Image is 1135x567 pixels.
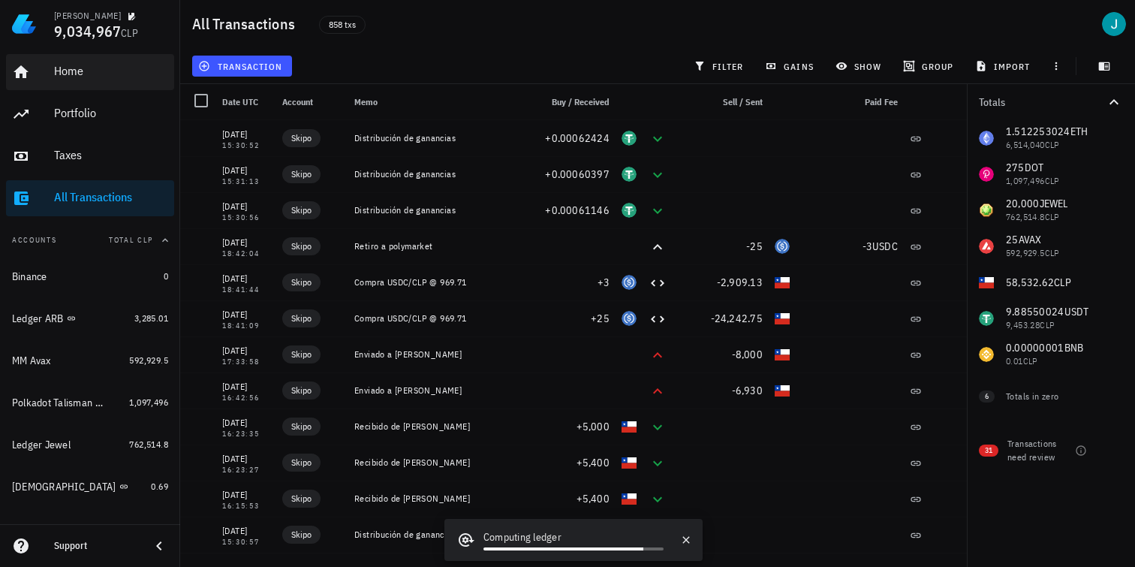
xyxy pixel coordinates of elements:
[54,190,168,204] div: All Transactions
[829,56,890,77] button: show
[291,239,312,254] span: Skipo
[775,347,790,362] div: CLP-icon
[222,142,270,149] div: 15:30:52
[697,60,744,72] span: filter
[291,491,312,506] span: Skipo
[979,97,1105,107] div: Totals
[622,203,637,218] div: USDT-icon
[354,493,513,505] div: Recibido de [PERSON_NAME]
[222,199,270,214] div: [DATE]
[121,26,138,40] span: CLP
[6,54,174,90] a: Home
[1007,437,1070,464] div: Transactions need review
[222,127,270,142] div: [DATE]
[759,56,823,77] button: gains
[796,84,904,120] div: Paid Fee
[222,178,270,185] div: 15:31:13
[222,430,270,438] div: 16:23:35
[329,17,356,33] span: 858 txs
[591,312,610,325] span: +25
[775,275,790,290] div: CLP-icon
[354,312,513,324] div: Compra USDC/CLP @ 969.71
[222,451,270,466] div: [DATE]
[291,203,312,218] span: Skipo
[54,64,168,78] div: Home
[6,469,174,505] a: [DEMOGRAPHIC_DATA] 0.69
[6,138,174,174] a: Taxes
[164,270,168,282] span: 0
[12,397,108,409] div: Polkadot Talisman Wallet
[354,457,513,469] div: Recibido de [PERSON_NAME]
[291,167,312,182] span: Skipo
[1102,12,1126,36] div: avatar
[54,21,121,41] span: 9,034,967
[129,354,168,366] span: 592,929.5
[552,96,610,107] span: Buy / Received
[276,84,348,120] div: Account
[483,529,664,547] div: Computing ledger
[519,84,616,120] div: Buy / Received
[896,56,962,77] button: group
[291,311,312,326] span: Skipo
[6,385,174,421] a: Polkadot Talisman Wallet 1,097,496
[838,60,881,72] span: show
[622,311,637,326] div: USDC-icon
[6,180,174,216] a: All Transactions
[201,60,282,72] span: transaction
[6,222,174,258] button: AccountsTotal CLP
[622,455,637,470] div: CLP-icon
[222,487,270,502] div: [DATE]
[6,511,174,547] a: Ledger ETH 6,510,755
[622,167,637,182] div: USDT-icon
[129,523,168,534] span: 6,510,755
[969,56,1040,77] button: import
[622,275,637,290] div: USDC-icon
[129,439,168,450] span: 762,514.8
[906,60,953,72] span: group
[282,96,313,107] span: Account
[222,343,270,358] div: [DATE]
[723,96,763,107] span: Sell / Sent
[54,10,121,22] div: [PERSON_NAME]
[151,481,168,492] span: 0.69
[622,491,637,506] div: CLP-icon
[872,240,898,253] span: USDC
[291,131,312,146] span: Skipo
[192,56,292,77] button: transaction
[12,354,51,367] div: MM Avax
[222,523,270,538] div: [DATE]
[711,312,763,325] span: -24,242.75
[222,96,258,107] span: Date UTC
[354,132,513,144] div: Distribución de ganancias
[354,96,378,107] span: Memo
[291,419,312,434] span: Skipo
[732,348,763,361] span: -8,000
[12,439,71,451] div: Ledger Jewel
[717,276,763,289] span: -2,909.13
[985,445,992,457] span: 31
[545,131,610,145] span: +0.00062424
[775,383,790,398] div: CLP-icon
[354,348,513,360] div: Enviado a [PERSON_NAME]
[775,311,790,326] div: CLP-icon
[622,131,637,146] div: USDT-icon
[6,300,174,336] a: Ledger ARB 3,285.01
[54,106,168,120] div: Portfolio
[354,276,513,288] div: Compra USDC/CLP @ 969.71
[732,384,763,397] span: -6,930
[746,240,763,253] span: -25
[222,415,270,430] div: [DATE]
[216,84,276,120] div: Date UTC
[291,347,312,362] span: Skipo
[222,307,270,322] div: [DATE]
[967,84,1135,120] button: Totals
[222,394,270,402] div: 16:42:56
[12,481,116,493] div: [DEMOGRAPHIC_DATA]
[6,427,174,463] a: Ledger Jewel 762,514.8
[222,322,270,330] div: 18:41:09
[545,167,610,181] span: +0.00060397
[222,538,270,546] div: 15:30:57
[291,455,312,470] span: Skipo
[978,60,1031,72] span: import
[598,276,610,289] span: +3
